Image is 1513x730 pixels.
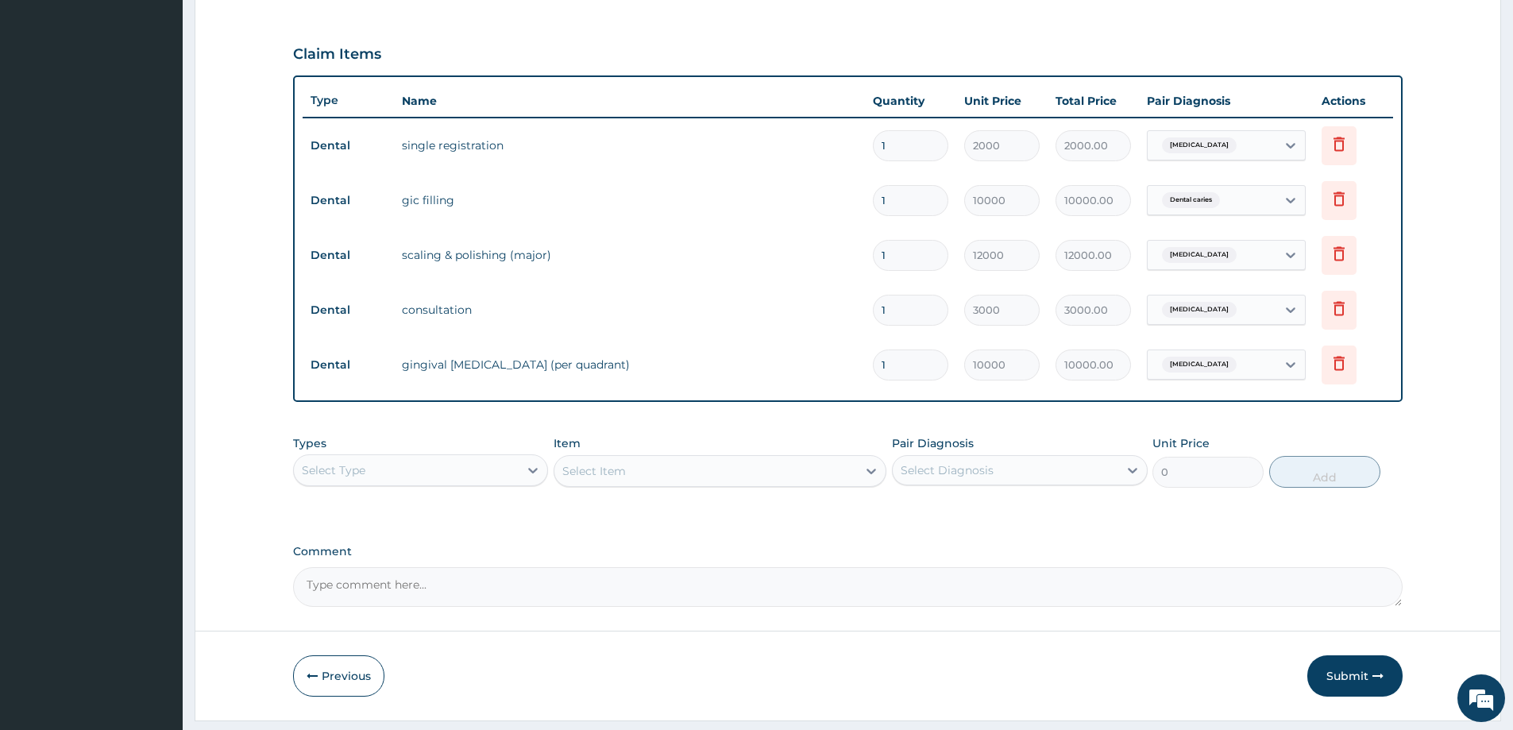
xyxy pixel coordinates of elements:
span: [MEDICAL_DATA] [1162,302,1237,318]
td: gingival [MEDICAL_DATA] (per quadrant) [394,349,865,380]
th: Total Price [1048,85,1139,117]
th: Unit Price [956,85,1048,117]
div: Chat with us now [83,89,267,110]
td: Dental [303,241,394,270]
td: scaling & polishing (major) [394,239,865,271]
button: Add [1269,456,1380,488]
span: [MEDICAL_DATA] [1162,357,1237,373]
td: Dental [303,131,394,160]
label: Types [293,437,326,450]
label: Comment [293,545,1403,558]
span: [MEDICAL_DATA] [1162,137,1237,153]
label: Item [554,435,581,451]
label: Unit Price [1152,435,1210,451]
span: We're online! [92,200,219,361]
th: Pair Diagnosis [1139,85,1314,117]
div: Minimize live chat window [261,8,299,46]
th: Actions [1314,85,1393,117]
h3: Claim Items [293,46,381,64]
td: consultation [394,294,865,326]
th: Type [303,86,394,115]
button: Submit [1307,655,1403,697]
button: Previous [293,655,384,697]
textarea: Type your message and hit 'Enter' [8,434,303,489]
td: Dental [303,350,394,380]
td: Dental [303,295,394,325]
th: Quantity [865,85,956,117]
div: Select Diagnosis [901,462,994,478]
span: Dental caries [1162,192,1220,208]
img: d_794563401_company_1708531726252_794563401 [29,79,64,119]
span: [MEDICAL_DATA] [1162,247,1237,263]
td: Dental [303,186,394,215]
td: single registration [394,129,865,161]
div: Select Type [302,462,365,478]
td: gic filling [394,184,865,216]
th: Name [394,85,865,117]
label: Pair Diagnosis [892,435,974,451]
